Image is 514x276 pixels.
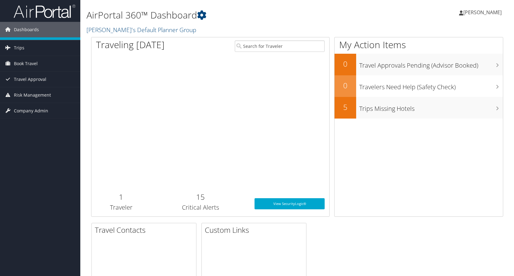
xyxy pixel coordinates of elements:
[14,4,75,19] img: airportal-logo.png
[155,192,245,202] h2: 15
[335,59,356,69] h2: 0
[95,225,196,235] h2: Travel Contacts
[14,103,48,119] span: Company Admin
[335,97,503,119] a: 5Trips Missing Hotels
[459,3,508,22] a: [PERSON_NAME]
[14,87,51,103] span: Risk Management
[335,80,356,91] h2: 0
[96,192,146,202] h2: 1
[255,198,325,209] a: View SecurityLogic®
[359,80,503,91] h3: Travelers Need Help (Safety Check)
[235,40,325,52] input: Search for Traveler
[14,56,38,71] span: Book Travel
[86,26,198,34] a: [PERSON_NAME]'s Default Planner Group
[463,9,502,16] span: [PERSON_NAME]
[14,22,39,37] span: Dashboards
[335,54,503,75] a: 0Travel Approvals Pending (Advisor Booked)
[96,38,165,51] h1: Traveling [DATE]
[86,9,367,22] h1: AirPortal 360™ Dashboard
[359,58,503,70] h3: Travel Approvals Pending (Advisor Booked)
[205,225,306,235] h2: Custom Links
[96,203,146,212] h3: Traveler
[335,75,503,97] a: 0Travelers Need Help (Safety Check)
[14,40,24,56] span: Trips
[335,38,503,51] h1: My Action Items
[335,102,356,112] h2: 5
[359,101,503,113] h3: Trips Missing Hotels
[14,72,46,87] span: Travel Approval
[155,203,245,212] h3: Critical Alerts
